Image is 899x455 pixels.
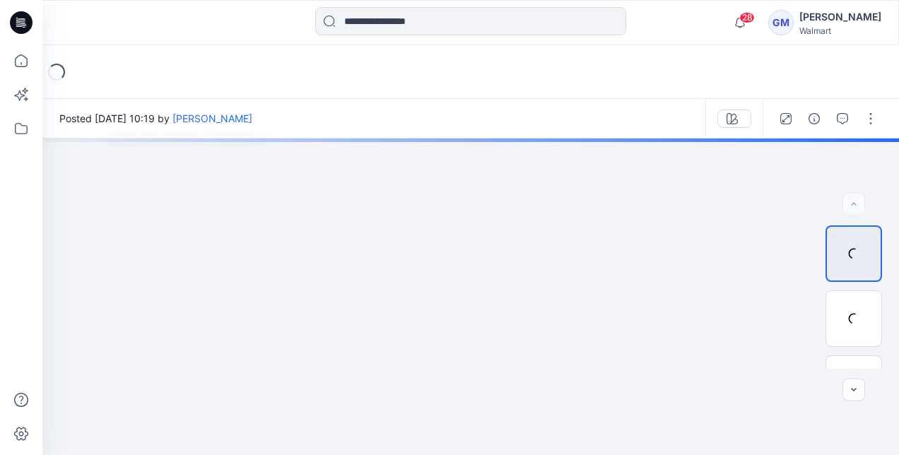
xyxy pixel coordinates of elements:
[768,10,794,35] div: GM
[59,111,252,126] span: Posted [DATE] 10:19 by
[172,112,252,124] a: [PERSON_NAME]
[799,25,881,36] div: Walmart
[739,12,755,23] span: 28
[803,107,825,130] button: Details
[799,8,881,25] div: [PERSON_NAME]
